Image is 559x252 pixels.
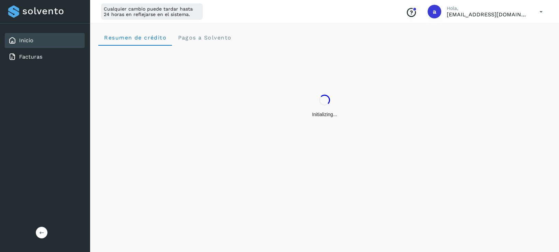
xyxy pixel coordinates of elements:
a: Inicio [19,37,33,44]
span: Pagos a Solvento [177,34,231,41]
div: Facturas [5,49,85,64]
a: Facturas [19,53,42,60]
p: Hola, [447,5,529,11]
div: Cualquier cambio puede tardar hasta 24 horas en reflejarse en el sistema. [101,3,203,20]
p: amagos@fletesmagos.com.mx [447,11,529,18]
span: Resumen de crédito [104,34,167,41]
div: Inicio [5,33,85,48]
